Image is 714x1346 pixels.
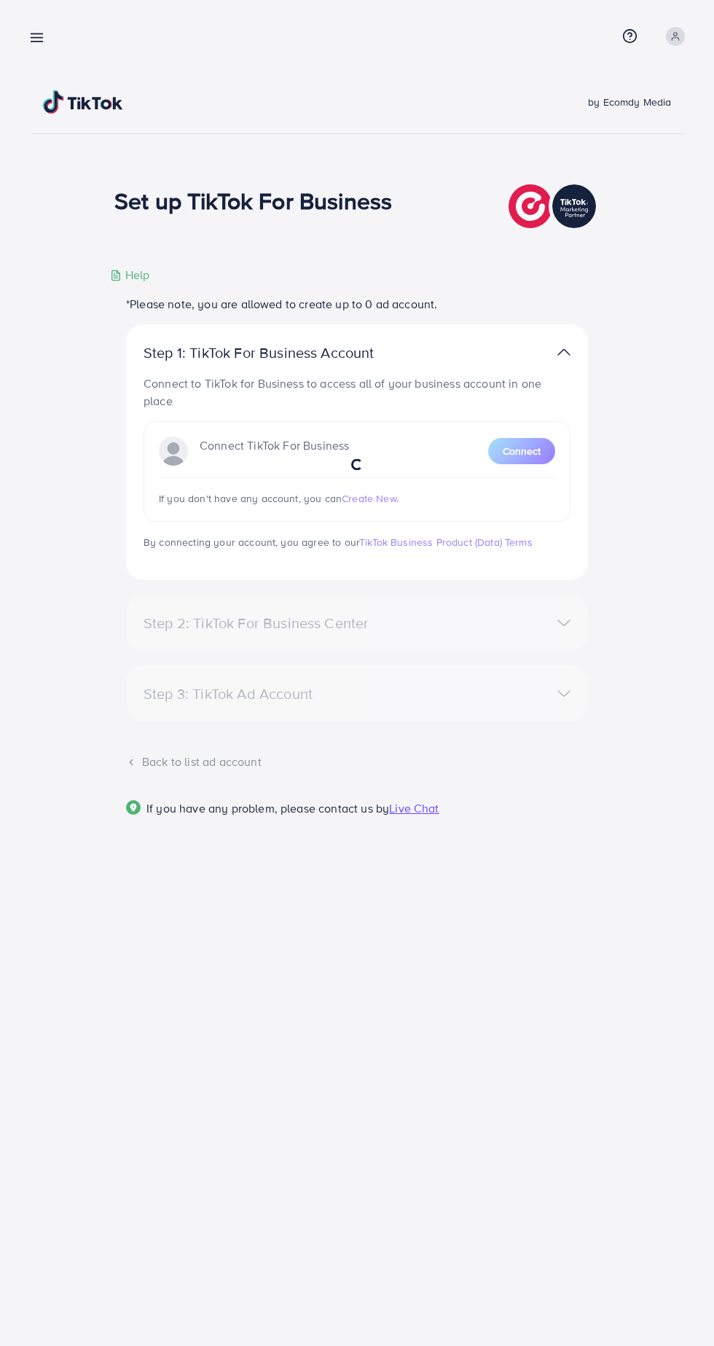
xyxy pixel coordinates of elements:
p: Step 1: TikTok For Business Account [144,344,420,361]
img: TikTok [43,90,123,114]
img: TikTok partner [557,342,570,363]
h1: Set up TikTok For Business [114,187,392,214]
img: TikTok partner [509,181,600,232]
div: Help [110,267,150,283]
span: Live Chat [389,800,439,816]
p: *Please note, you are allowed to create up to 0 ad account. [126,295,588,313]
span: If you have any problem, please contact us by [146,800,389,816]
div: Back to list ad account [126,754,588,770]
img: Popup guide [126,800,141,815]
span: by Ecomdy Media [588,95,671,109]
